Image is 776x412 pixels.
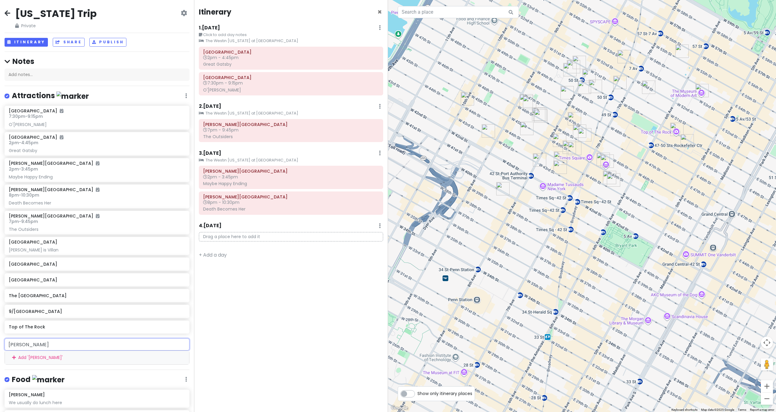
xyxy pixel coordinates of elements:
a: Open this area in Google Maps (opens a new window) [390,404,410,412]
h6: Top of The Rock [9,324,185,330]
small: The Westin [US_STATE] at [GEOGRAPHIC_DATA] [199,110,383,116]
i: Added to itinerary [96,214,99,218]
div: Great Gatsby [9,148,185,153]
div: Lyceum Theatre [597,153,610,166]
div: Sardi's [554,151,567,165]
span: 2pm - 3:45pm [9,166,38,172]
button: Close [377,8,382,16]
div: Aldo Sohm Wine Bar [642,81,655,94]
h6: Bernard B. Jacobs Theatre [203,122,379,127]
button: Zoom out [761,393,773,405]
h6: [GEOGRAPHIC_DATA] [9,239,57,245]
div: Belasco Theatre [607,173,620,187]
div: Sicily Osteria [532,108,545,121]
i: Added to itinerary [60,135,63,139]
h6: Belasco Theatre [203,168,379,174]
div: Lillie's Victorian Establishment [578,81,591,94]
div: Add ' [PERSON_NAME] ' [5,351,189,364]
div: Bernard B. Jacobs Theatre [553,134,566,147]
div: Rockefeller Center [681,134,694,148]
button: Zoom in [761,380,773,392]
input: Search a place [398,6,519,18]
h6: Lunt-Fontanne Theatre [203,194,379,200]
span: 7:30pm - 9:15pm [203,80,243,86]
button: Itinerary [5,38,48,47]
a: Report a map error [750,408,774,411]
h6: [PERSON_NAME][GEOGRAPHIC_DATA] [9,213,99,219]
h4: Food [12,375,65,385]
span: 7pm - 9:45pm [9,218,38,224]
i: Added to itinerary [96,188,99,192]
a: + Add a day [199,251,227,258]
div: Glass House Tavern [568,112,581,125]
img: marker [32,375,65,384]
div: Dear Irving on Hudson Rooftop Bar [496,182,510,195]
div: Miss Nellie's [520,122,533,135]
span: 2pm - 4:45pm [9,140,38,146]
a: Terms [738,408,746,411]
div: Lady Blue [520,94,533,108]
div: The Blue Dog Cookhouse & Bar [563,63,577,76]
h6: [GEOGRAPHIC_DATA] [9,261,185,267]
input: + Add place or address [5,338,189,351]
h6: 2 . [DATE] [199,103,221,110]
div: Lunt-Fontanne Theatre [578,128,591,141]
span: Private [15,22,97,29]
h6: 4 . [DATE] [199,223,222,229]
div: Death Becomes Her [203,206,379,212]
div: Junior's Restaurant & Bakery [568,142,581,155]
h6: Lyceum Theatre [203,75,379,80]
small: Click to add day notes [199,32,383,38]
img: Google [390,404,410,412]
h6: 9/[GEOGRAPHIC_DATA] [9,309,185,314]
div: Ellen's Stardust Diner [613,76,627,89]
div: [PERSON_NAME] is Villan [9,247,185,253]
h6: Broadway Theatre [203,49,379,55]
span: 8pm - 10:30pm [203,199,239,205]
div: Becco [523,96,536,109]
div: Don Antonio [567,60,580,73]
div: Museum of Broadway [600,154,614,168]
span: Show only itinerary places [417,390,472,397]
div: Joe Allen [533,108,547,121]
div: Death Becomes Her [9,200,185,206]
p: Drag a place here to add it [199,232,383,241]
div: O'[PERSON_NAME] [9,122,185,127]
h4: Itinerary [199,7,231,17]
div: Natsumi [589,80,602,93]
h2: [US_STATE] Trip [15,7,97,20]
i: Added to itinerary [60,109,63,113]
div: Bond 45 NY [573,125,586,138]
div: Broadway Theatre [617,50,631,63]
div: Booth Theatre [563,141,576,154]
span: 7:30pm - 9:15pm [9,113,43,119]
h6: [PERSON_NAME][GEOGRAPHIC_DATA] [9,161,99,166]
h6: The [GEOGRAPHIC_DATA] [9,293,185,298]
div: The Outsiders [9,227,185,232]
div: Toloache [582,69,596,82]
small: The Westin [US_STATE] at [GEOGRAPHIC_DATA] [199,157,383,163]
div: Sir Henry’s [560,86,574,99]
button: Drag Pegman onto the map to open Street View [761,358,773,370]
h6: [GEOGRAPHIC_DATA] [9,108,63,114]
img: marker [56,91,89,101]
h6: [GEOGRAPHIC_DATA] [9,135,63,140]
h4: Attractions [12,91,89,101]
button: Publish [89,38,127,47]
div: estiatorio Milos Midtown [675,45,689,58]
div: Great Gatsby [203,61,379,67]
span: 7pm - 9:45pm [203,127,239,133]
span: 2pm - 4:45pm [203,55,239,61]
button: Map camera controls [761,337,773,349]
div: The Outsiders [203,134,379,139]
div: Cafe Un Deux Trois [603,171,616,184]
div: O'[PERSON_NAME] [203,87,379,93]
div: Bar Centrale [534,109,547,123]
button: Share [53,38,84,47]
div: The Westin New York at Times Square [533,153,546,167]
button: Keyboard shortcuts [671,408,697,412]
div: Maybe Happy Ending [9,174,185,180]
h6: [PERSON_NAME] [9,392,45,397]
h4: Notes [5,57,189,66]
div: We usually do lunch here [9,400,185,405]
